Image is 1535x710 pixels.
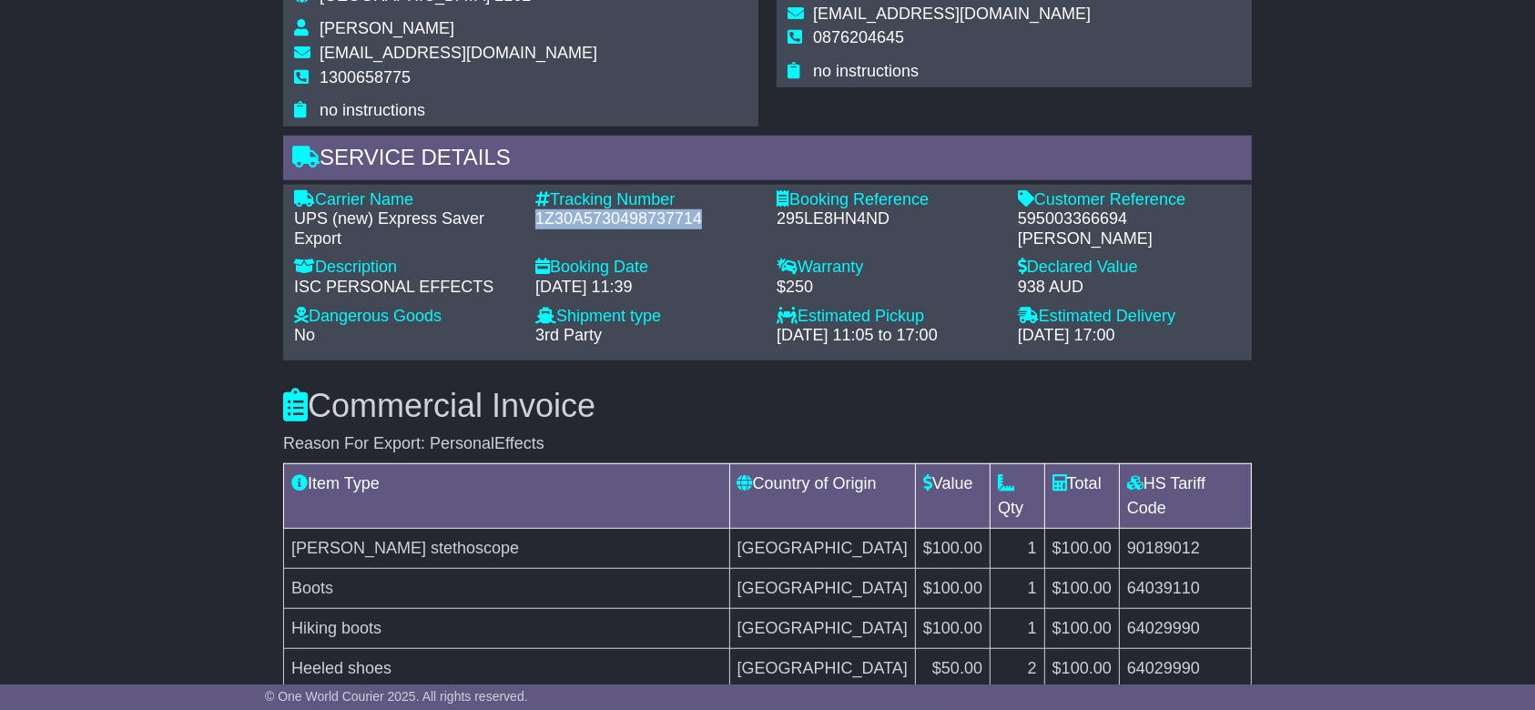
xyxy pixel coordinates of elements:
[813,5,1091,23] span: [EMAIL_ADDRESS][DOMAIN_NAME]
[729,648,915,688] td: [GEOGRAPHIC_DATA]
[1044,648,1119,688] td: $100.00
[284,648,730,688] td: Heeled shoes
[813,28,904,46] span: 0876204645
[320,68,411,86] span: 1300658775
[729,568,915,608] td: [GEOGRAPHIC_DATA]
[729,463,915,528] td: Country of Origin
[991,463,1045,528] td: Qty
[1018,258,1241,278] div: Declared Value
[284,568,730,608] td: Boots
[535,209,758,229] div: 1Z30A5730498737714
[915,463,990,528] td: Value
[320,19,454,37] span: [PERSON_NAME]
[991,568,1045,608] td: 1
[813,62,919,80] span: no instructions
[729,608,915,648] td: [GEOGRAPHIC_DATA]
[777,278,1000,298] div: $250
[1018,307,1241,327] div: Estimated Delivery
[777,190,1000,210] div: Booking Reference
[283,388,1252,424] h3: Commercial Invoice
[283,136,1252,185] div: Service Details
[320,44,597,62] span: [EMAIL_ADDRESS][DOMAIN_NAME]
[777,307,1000,327] div: Estimated Pickup
[1044,463,1119,528] td: Total
[535,326,602,344] span: 3rd Party
[777,326,1000,346] div: [DATE] 11:05 to 17:00
[915,528,990,568] td: $100.00
[535,307,758,327] div: Shipment type
[1018,326,1241,346] div: [DATE] 17:00
[1119,463,1251,528] td: HS Tariff Code
[1018,190,1241,210] div: Customer Reference
[320,101,425,119] span: no instructions
[283,434,1252,454] div: Reason For Export: PersonalEffects
[991,608,1045,648] td: 1
[1044,608,1119,648] td: $100.00
[265,689,528,704] span: © One World Courier 2025. All rights reserved.
[1044,528,1119,568] td: $100.00
[294,258,517,278] div: Description
[284,608,730,648] td: Hiking boots
[915,568,990,608] td: $100.00
[294,190,517,210] div: Carrier Name
[1119,648,1251,688] td: 64029990
[294,209,517,248] div: UPS (new) Express Saver Export
[729,528,915,568] td: [GEOGRAPHIC_DATA]
[1018,209,1241,248] div: 595003366694 [PERSON_NAME]
[294,307,517,327] div: Dangerous Goods
[535,278,758,298] div: [DATE] 11:39
[1044,568,1119,608] td: $100.00
[294,326,315,344] span: No
[294,278,517,298] div: ISC PERSONAL EFFECTS
[1018,278,1241,298] div: 938 AUD
[284,463,730,528] td: Item Type
[777,258,1000,278] div: Warranty
[1119,608,1251,648] td: 64029990
[991,648,1045,688] td: 2
[1119,568,1251,608] td: 64039110
[535,190,758,210] div: Tracking Number
[284,528,730,568] td: [PERSON_NAME] stethoscope
[777,209,1000,229] div: 295LE8HN4ND
[915,608,990,648] td: $100.00
[991,528,1045,568] td: 1
[535,258,758,278] div: Booking Date
[915,648,990,688] td: $50.00
[1119,528,1251,568] td: 90189012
